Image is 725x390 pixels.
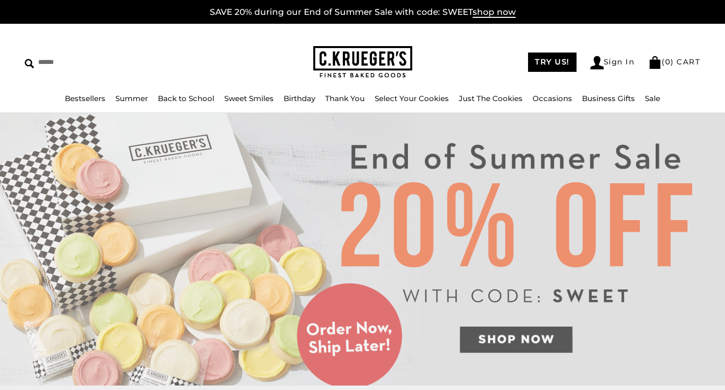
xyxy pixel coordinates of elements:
a: Occasions [532,94,572,103]
a: Sign In [590,56,635,69]
input: Search [25,55,184,70]
a: Thank You [325,94,365,103]
img: Bag [648,56,662,69]
a: (0) CART [648,57,700,66]
img: Search [25,59,34,68]
a: Just The Cookies [459,94,523,103]
img: Account [590,56,604,69]
span: shop now [473,7,516,18]
a: Birthday [284,94,315,103]
a: Bestsellers [65,94,105,103]
a: Select Your Cookies [375,94,449,103]
a: Summer [115,94,148,103]
a: Sale [645,94,660,103]
a: Business Gifts [582,94,635,103]
a: SAVE 20% during our End of Summer Sale with code: SWEETshop now [210,7,516,18]
a: Sweet Smiles [224,94,274,103]
a: TRY US! [528,53,577,72]
span: 0 [665,57,671,66]
img: C.KRUEGER'S [313,46,412,78]
a: Back to School [158,94,214,103]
